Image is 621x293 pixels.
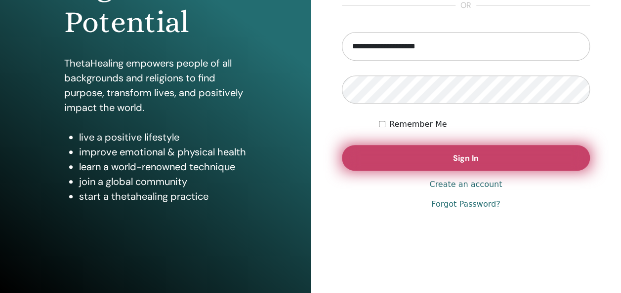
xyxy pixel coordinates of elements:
[342,145,590,171] button: Sign In
[79,145,247,159] li: improve emotional & physical health
[64,56,247,115] p: ThetaHealing empowers people of all backgrounds and religions to find purpose, transform lives, a...
[429,179,502,190] a: Create an account
[389,118,447,130] label: Remember Me
[431,198,500,210] a: Forgot Password?
[379,118,590,130] div: Keep me authenticated indefinitely or until I manually logout
[453,153,479,163] span: Sign In
[79,174,247,189] li: join a global community
[79,189,247,204] li: start a thetahealing practice
[79,159,247,174] li: learn a world-renowned technique
[79,130,247,145] li: live a positive lifestyle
